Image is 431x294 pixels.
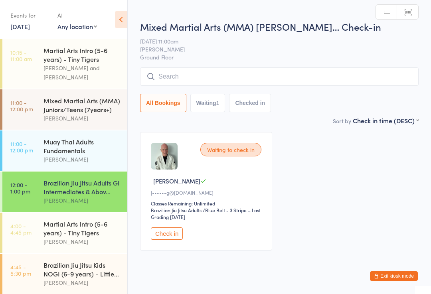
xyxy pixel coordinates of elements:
span: [DATE] 11:00am [140,37,406,45]
div: Classes Remaining: Unlimited [151,200,264,207]
div: [PERSON_NAME] [43,114,121,123]
time: 11:00 - 12:00 pm [10,99,33,112]
div: [PERSON_NAME] [43,155,121,164]
div: Any location [57,22,97,31]
div: [PERSON_NAME] [43,196,121,205]
h2: Mixed Martial Arts (MMA) [PERSON_NAME]… Check-in [140,20,419,33]
div: Waiting to check in [200,143,261,156]
a: [DATE] [10,22,30,31]
div: [PERSON_NAME] [43,278,121,287]
div: Brazilian Jiu Jitsu Kids NOGI (6-9 years) - Little... [43,260,121,278]
div: J••••••g@[DOMAIN_NAME] [151,189,264,196]
button: Waiting1 [190,94,225,112]
div: Martial Arts Intro (5-6 years) - Tiny Tigers [43,46,121,63]
div: Brazilian Jiu Jitsu Adults GI Intermediates & Abov... [43,178,121,196]
div: At [57,9,97,22]
span: [PERSON_NAME] [153,177,200,185]
div: [PERSON_NAME] [43,237,121,246]
time: 4:00 - 4:45 pm [10,223,32,235]
div: 1 [216,100,219,106]
div: Events for [10,9,49,22]
span: Ground Floor [140,53,419,61]
div: Brazilian Jiu Jitsu Adults [151,207,202,213]
a: 11:00 -12:00 pmMixed Martial Arts (MMA) Juniors/Teens (7years+)[PERSON_NAME] [2,89,127,130]
a: 11:00 -12:00 pmMuay Thai Adults Fundamentals[PERSON_NAME] [2,130,127,171]
button: Check in [151,227,183,240]
button: Exit kiosk mode [370,271,418,281]
a: 10:15 -11:00 amMartial Arts Intro (5-6 years) - Tiny Tigers[PERSON_NAME] and [PERSON_NAME] [2,39,127,89]
div: [PERSON_NAME] and [PERSON_NAME] [43,63,121,82]
span: [PERSON_NAME] [140,45,406,53]
time: 11:00 - 12:00 pm [10,140,33,153]
div: Mixed Martial Arts (MMA) Juniors/Teens (7years+) [43,96,121,114]
button: All Bookings [140,94,186,112]
img: image1733123643.png [151,143,178,170]
time: 10:15 - 11:00 am [10,49,32,62]
div: Martial Arts Intro (5-6 years) - Tiny Tigers [43,219,121,237]
label: Sort by [333,117,351,125]
time: 4:45 - 5:30 pm [10,264,31,276]
a: 12:00 -1:00 pmBrazilian Jiu Jitsu Adults GI Intermediates & Abov...[PERSON_NAME] [2,172,127,212]
div: Muay Thai Adults Fundamentals [43,137,121,155]
a: 4:00 -4:45 pmMartial Arts Intro (5-6 years) - Tiny Tigers[PERSON_NAME] [2,213,127,253]
time: 12:00 - 1:00 pm [10,182,30,194]
button: Checked in [229,94,271,112]
div: Check in time (DESC) [353,116,419,125]
input: Search [140,67,419,86]
a: 4:45 -5:30 pmBrazilian Jiu Jitsu Kids NOGI (6-9 years) - Little...[PERSON_NAME] [2,254,127,294]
